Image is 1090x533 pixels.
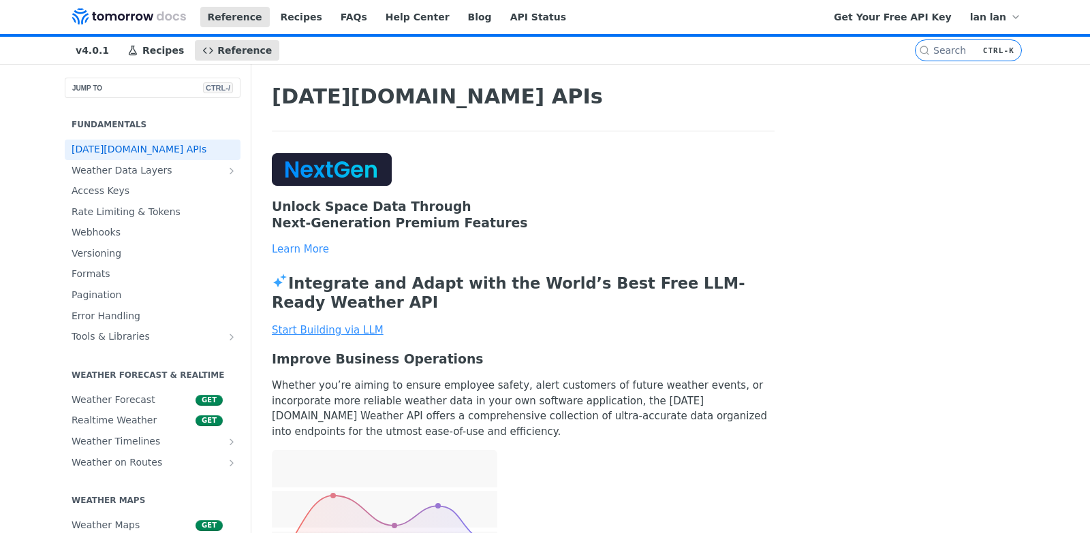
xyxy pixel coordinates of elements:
[919,45,930,56] svg: Search
[72,289,237,302] span: Pagination
[65,410,240,431] a: Realtime Weatherget
[65,306,240,327] a: Error Handling
[65,223,240,243] a: Webhooks
[65,181,240,201] a: Access Keys
[72,393,192,407] span: Weather Forecast
[65,264,240,285] a: Formats
[65,432,240,452] a: Weather TimelinesShow subpages for Weather Timelines
[826,7,959,27] a: Get Your Free API Key
[65,285,240,306] a: Pagination
[195,40,279,61] a: Reference
[65,390,240,410] a: Weather Forecastget
[378,7,457,27] a: Help Center
[65,453,240,473] a: Weather on RoutesShow subpages for Weather on Routes
[461,7,499,27] a: Blog
[333,7,375,27] a: FAQs
[200,7,270,27] a: Reference
[217,45,272,56] span: Reference
[72,226,237,240] span: Webhooks
[272,272,775,312] h2: Integrate and Adapt with the World’s Best Free LLM-Ready Weather API
[72,519,192,532] span: Weather Maps
[226,165,237,176] button: Show subpages for Weather Data Layers
[72,206,237,219] span: Rate Limiting & Tokens
[142,45,184,56] span: Recipes
[226,436,237,447] button: Show subpages for Weather Timelines
[72,184,237,198] span: Access Keys
[72,414,192,427] span: Realtime Weather
[980,44,1018,57] kbd: CTRL-K
[963,7,1029,27] button: lan lan
[272,324,384,336] a: Start Building via LLM
[65,369,240,381] h2: Weather Forecast & realtime
[226,457,237,468] button: Show subpages for Weather on Routes
[65,327,240,347] a: Tools & LibrariesShow subpages for Tools & Libraries
[65,494,240,506] h2: Weather Maps
[72,435,223,449] span: Weather Timelines
[272,242,775,257] a: Learn More
[120,40,191,61] a: Recipes
[65,140,240,160] a: [DATE][DOMAIN_NAME] APIs
[196,415,223,426] span: get
[72,247,237,261] span: Versioning
[54,37,915,64] nav: Primary navigation
[272,351,775,367] h3: Improve Business Operations
[65,161,240,181] a: Weather Data LayersShow subpages for Weather Data Layers
[272,199,775,231] h3: Unlock Space Data Through Next-Generation Premium Features
[65,78,240,98] button: JUMP TOCTRL-/
[970,12,1006,22] span: lan lan
[72,143,237,157] span: [DATE][DOMAIN_NAME] APIs
[933,45,1052,56] input: CTRL-K
[72,330,223,344] span: Tools & Libraries
[273,7,330,27] a: Recipes
[72,8,186,25] img: Tomorrow.io Weather API Docs
[196,520,223,531] span: get
[272,84,775,109] h1: [DATE][DOMAIN_NAME] APIs
[68,40,116,61] span: v4.0.1
[72,310,237,323] span: Error Handling
[65,202,240,223] a: Rate Limiting & Tokens
[226,332,237,342] button: Show subpages for Tools & Libraries
[72,164,223,178] span: Weather Data Layers
[196,395,223,406] span: get
[72,268,237,281] span: Formats
[65,118,240,131] h2: Fundamentals
[72,456,223,470] span: Weather on Routes
[272,378,775,439] p: Whether you’re aiming to ensure employee safety, alert customers of future weather events, or inc...
[203,82,233,93] span: CTRL-/
[65,244,240,264] a: Versioning
[503,7,574,27] a: API Status
[272,153,392,186] img: NextGen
